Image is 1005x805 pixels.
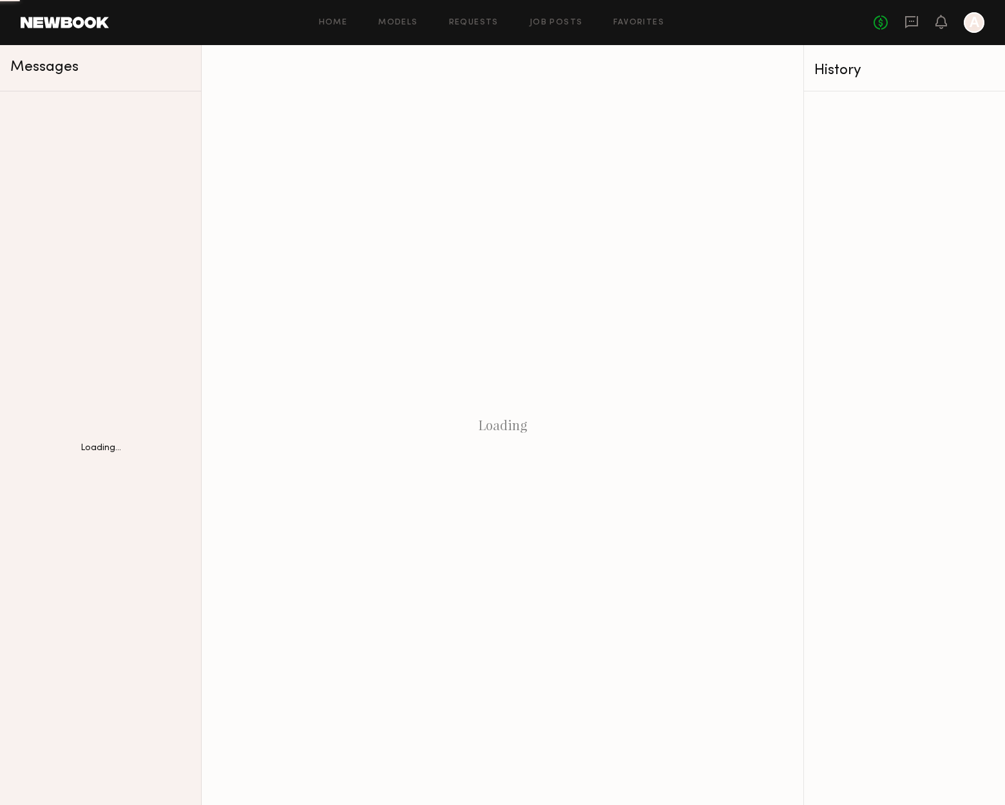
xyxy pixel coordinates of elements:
div: Loading [202,45,803,805]
a: Requests [449,19,499,27]
div: History [814,63,995,78]
a: Home [319,19,348,27]
span: Messages [10,60,79,75]
a: A [964,12,984,33]
div: Loading... [81,444,121,453]
a: Favorites [613,19,664,27]
a: Job Posts [530,19,583,27]
a: Models [378,19,417,27]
